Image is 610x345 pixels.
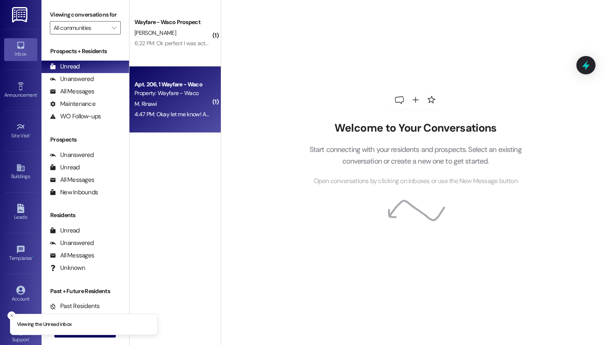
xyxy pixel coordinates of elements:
[50,87,94,96] div: All Messages
[50,239,94,247] div: Unanswered
[50,264,85,272] div: Unknown
[50,62,80,71] div: Unread
[314,176,517,186] span: Open conversations by clicking on inboxes or use the New Message button
[4,38,37,61] a: Inbox
[50,302,100,311] div: Past Residents
[50,8,121,21] label: Viewing conversations for
[41,211,129,220] div: Residents
[50,100,95,108] div: Maintenance
[134,110,334,118] div: 4:47 PM: Okay let me know! And thanks for jumping on getting this resolved [DATE]!
[4,161,37,183] a: Buildings
[12,7,29,22] img: ResiDesk Logo
[50,163,80,172] div: Unread
[17,321,71,328] p: Viewing the Unread inbox
[4,283,37,306] a: Account
[134,89,211,98] div: Property: Wayfare - Waco
[297,144,534,167] p: Start connecting with your residents and prospects. Select an existing conversation or create a n...
[50,176,94,184] div: All Messages
[134,80,211,89] div: Apt. 206, 1 Wayfare - Waco
[50,226,80,235] div: Unread
[7,311,16,320] button: Close toast
[37,91,38,97] span: •
[134,29,176,37] span: [PERSON_NAME]
[41,287,129,296] div: Past + Future Residents
[50,188,98,197] div: New Inbounds
[32,254,33,260] span: •
[54,21,107,34] input: All communities
[134,18,211,27] div: Wayfare - Waco Prospect
[134,39,329,47] div: 6:22 PM: Ok perfect I was actually able to just shares my last profile with wayfare
[297,122,534,135] h2: Welcome to Your Conversations
[112,24,116,31] i: 
[41,135,129,144] div: Prospects
[30,132,31,137] span: •
[50,251,94,260] div: All Messages
[4,242,37,265] a: Templates •
[50,112,101,121] div: WO Follow-ups
[50,75,94,83] div: Unanswered
[50,151,94,159] div: Unanswered
[134,100,157,108] span: M. Rinawi
[41,47,129,56] div: Prospects + Residents
[4,120,37,142] a: Site Visit •
[4,201,37,224] a: Leads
